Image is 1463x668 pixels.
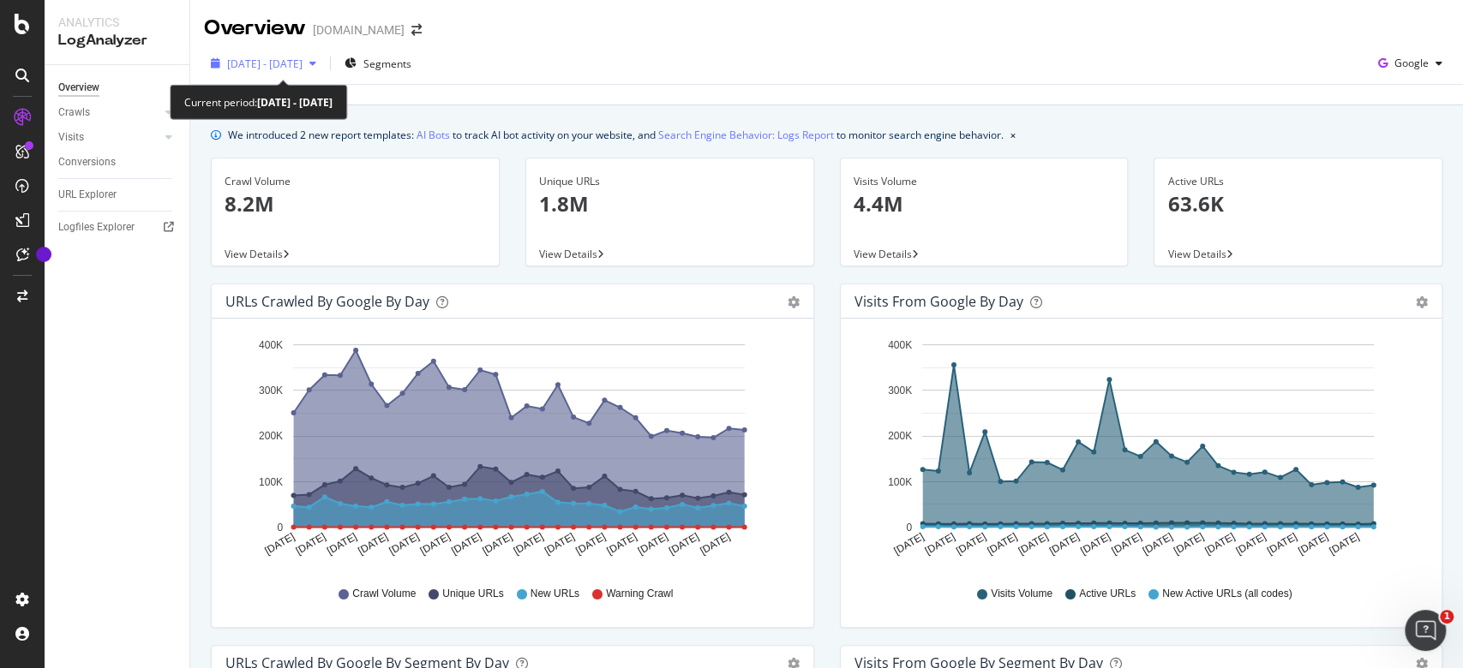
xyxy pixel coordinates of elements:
a: Conversions [58,153,177,171]
div: [DOMAIN_NAME] [313,21,405,39]
a: Crawls [58,104,160,122]
text: [DATE] [356,530,390,557]
text: [DATE] [985,530,1019,557]
svg: A chart. [854,332,1419,570]
div: Conversions [58,153,116,171]
span: View Details [225,247,283,261]
text: [DATE] [387,530,421,557]
text: [DATE] [543,530,577,557]
text: [DATE] [1171,530,1205,557]
div: Crawls [58,104,90,122]
div: URL Explorer [58,186,117,204]
p: 8.2M [225,189,486,218]
a: Search Engine Behavior: Logs Report [658,126,834,144]
a: Logfiles Explorer [58,218,177,236]
a: URL Explorer [58,186,177,204]
div: gear [1416,296,1428,308]
span: Google [1394,56,1429,70]
div: Logfiles Explorer [58,218,135,236]
text: [DATE] [1264,530,1298,557]
text: [DATE] [1295,530,1329,557]
p: 63.6K [1167,189,1429,218]
text: 200K [259,430,283,442]
div: Active URLs [1167,174,1429,189]
button: [DATE] - [DATE] [204,50,323,77]
text: 300K [887,385,911,397]
div: Analytics [58,14,176,31]
text: 0 [277,522,283,534]
text: [DATE] [1202,530,1237,557]
div: gear [788,296,800,308]
span: Active URLs [1079,587,1136,601]
text: [DATE] [1078,530,1112,557]
text: [DATE] [604,530,639,557]
a: Visits [58,128,160,146]
span: Segments [363,57,411,71]
div: LogAnalyzer [58,31,176,51]
text: 400K [887,339,911,351]
a: Overview [58,79,177,97]
text: [DATE] [922,530,956,557]
span: Crawl Volume [352,587,416,601]
text: 400K [259,339,283,351]
text: 300K [259,385,283,397]
div: Visits Volume [854,174,1115,189]
text: [DATE] [262,530,297,557]
div: Unique URLs [539,174,800,189]
div: URLs Crawled by Google by day [225,293,429,310]
text: [DATE] [1046,530,1081,557]
div: Overview [58,79,99,97]
text: [DATE] [480,530,514,557]
text: [DATE] [891,530,926,557]
span: Unique URLs [442,587,503,601]
text: [DATE] [325,530,359,557]
div: info banner [211,126,1442,144]
text: [DATE] [294,530,328,557]
text: [DATE] [1327,530,1361,557]
text: [DATE] [418,530,453,557]
text: 100K [259,476,283,488]
text: [DATE] [512,530,546,557]
button: close banner [1006,122,1020,147]
div: Tooltip anchor [36,247,51,262]
text: [DATE] [1140,530,1174,557]
a: AI Bots [417,126,450,144]
text: [DATE] [1016,530,1050,557]
text: [DATE] [636,530,670,557]
text: [DATE] [953,530,987,557]
button: Google [1371,50,1449,77]
div: Visits from Google by day [854,293,1023,310]
text: 200K [887,430,911,442]
text: [DATE] [1109,530,1143,557]
text: [DATE] [698,530,732,557]
div: Visits [58,128,84,146]
div: arrow-right-arrow-left [411,24,422,36]
span: View Details [539,247,597,261]
b: [DATE] - [DATE] [257,95,333,110]
p: 4.4M [854,189,1115,218]
text: [DATE] [1233,530,1268,557]
span: View Details [854,247,912,261]
text: [DATE] [667,530,701,557]
span: [DATE] - [DATE] [227,57,303,71]
text: [DATE] [449,530,483,557]
iframe: Intercom live chat [1405,610,1446,651]
svg: A chart. [225,332,790,570]
span: 1 [1440,610,1454,623]
span: Visits Volume [991,587,1052,601]
div: Current period: [184,92,333,112]
span: New URLs [531,587,579,601]
div: Overview [204,14,306,43]
text: [DATE] [573,530,608,557]
span: View Details [1167,247,1226,261]
span: Warning Crawl [606,587,673,601]
div: Crawl Volume [225,174,486,189]
div: We introduced 2 new report templates: to track AI bot activity on your website, and to monitor se... [228,126,1004,144]
button: Segments [338,50,418,77]
text: 0 [906,522,912,534]
p: 1.8M [539,189,800,218]
text: 100K [887,476,911,488]
span: New Active URLs (all codes) [1162,587,1292,601]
